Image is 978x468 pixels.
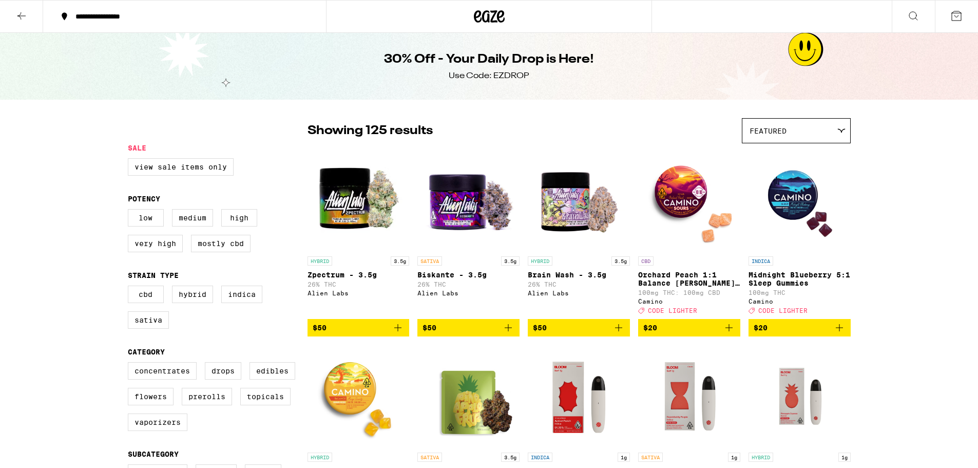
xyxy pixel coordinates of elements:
[528,319,630,336] button: Add to bag
[618,453,630,462] p: 1g
[250,362,295,380] label: Edibles
[308,290,410,296] div: Alien Labs
[221,286,262,303] label: Indica
[528,345,630,447] img: Bloom Brand - Apricot Punch Surf AIO - 1g
[128,450,179,458] legend: Subcategory
[528,453,552,462] p: INDICA
[423,324,436,332] span: $50
[384,51,594,68] h1: 30% Off - Your Daily Drop is Here!
[308,256,332,266] p: HYBRID
[749,256,773,266] p: INDICA
[501,256,520,266] p: 3.5g
[449,70,529,82] div: Use Code: EZDROP
[750,127,787,135] span: Featured
[528,271,630,279] p: Brain Wash - 3.5g
[638,256,654,266] p: CBD
[528,148,630,319] a: Open page for Brain Wash - 3.5g from Alien Labs
[638,148,740,319] a: Open page for Orchard Peach 1:1 Balance Sours Gummies from Camino
[528,256,552,266] p: HYBRID
[308,281,410,288] p: 26% THC
[758,307,808,314] span: CODE LIGHTER
[172,286,213,303] label: Hybrid
[308,122,433,140] p: Showing 125 results
[638,453,663,462] p: SATIVA
[417,281,520,288] p: 26% THC
[754,324,768,332] span: $20
[749,453,773,462] p: HYBRID
[417,148,520,319] a: Open page for Biskante - 3.5g from Alien Labs
[128,158,234,176] label: View Sale Items Only
[240,388,291,405] label: Topicals
[221,209,257,227] label: High
[417,148,520,251] img: Alien Labs - Biskante - 3.5g
[638,271,740,287] p: Orchard Peach 1:1 Balance [PERSON_NAME] Gummies
[308,148,410,251] img: Alien Labs - Zpectrum - 3.5g
[128,209,164,227] label: Low
[533,324,547,332] span: $50
[128,414,187,431] label: Vaporizers
[638,289,740,296] p: 100mg THC: 100mg CBD
[391,256,409,266] p: 3.5g
[128,388,174,405] label: Flowers
[191,235,251,252] label: Mostly CBD
[128,286,164,303] label: CBD
[313,324,327,332] span: $50
[417,271,520,279] p: Biskante - 3.5g
[749,345,851,447] img: Bloom Brand - Pineapple Express Surf AIO - 1g
[128,348,165,356] legend: Category
[128,235,183,252] label: Very High
[528,148,630,251] img: Alien Labs - Brain Wash - 3.5g
[749,148,851,251] img: Camino - Midnight Blueberry 5:1 Sleep Gummies
[308,453,332,462] p: HYBRID
[182,388,232,405] label: Prerolls
[638,319,740,336] button: Add to bag
[128,311,169,329] label: Sativa
[417,256,442,266] p: SATIVA
[128,362,197,380] label: Concentrates
[749,271,851,287] p: Midnight Blueberry 5:1 Sleep Gummies
[749,319,851,336] button: Add to bag
[417,345,520,447] img: Seed Junky - Pineapple Fruz - 3.5g
[638,345,740,447] img: Bloom Brand - Super Lemon Haze Surf AIO - 1g
[128,195,160,203] legend: Potency
[205,362,241,380] label: Drops
[643,324,657,332] span: $20
[528,290,630,296] div: Alien Labs
[611,256,630,266] p: 3.5g
[749,148,851,319] a: Open page for Midnight Blueberry 5:1 Sleep Gummies from Camino
[308,345,410,447] img: Camino - Mango Serenity 1:1 THC:CBD Gummies
[308,148,410,319] a: Open page for Zpectrum - 3.5g from Alien Labs
[417,319,520,336] button: Add to bag
[417,453,442,462] p: SATIVA
[501,453,520,462] p: 3.5g
[838,453,851,462] p: 1g
[308,271,410,279] p: Zpectrum - 3.5g
[128,271,179,279] legend: Strain Type
[417,290,520,296] div: Alien Labs
[728,453,740,462] p: 1g
[172,209,213,227] label: Medium
[749,298,851,305] div: Camino
[528,281,630,288] p: 26% THC
[128,144,146,152] legend: Sale
[648,307,697,314] span: CODE LIGHTER
[638,298,740,305] div: Camino
[638,148,740,251] img: Camino - Orchard Peach 1:1 Balance Sours Gummies
[308,319,410,336] button: Add to bag
[749,289,851,296] p: 100mg THC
